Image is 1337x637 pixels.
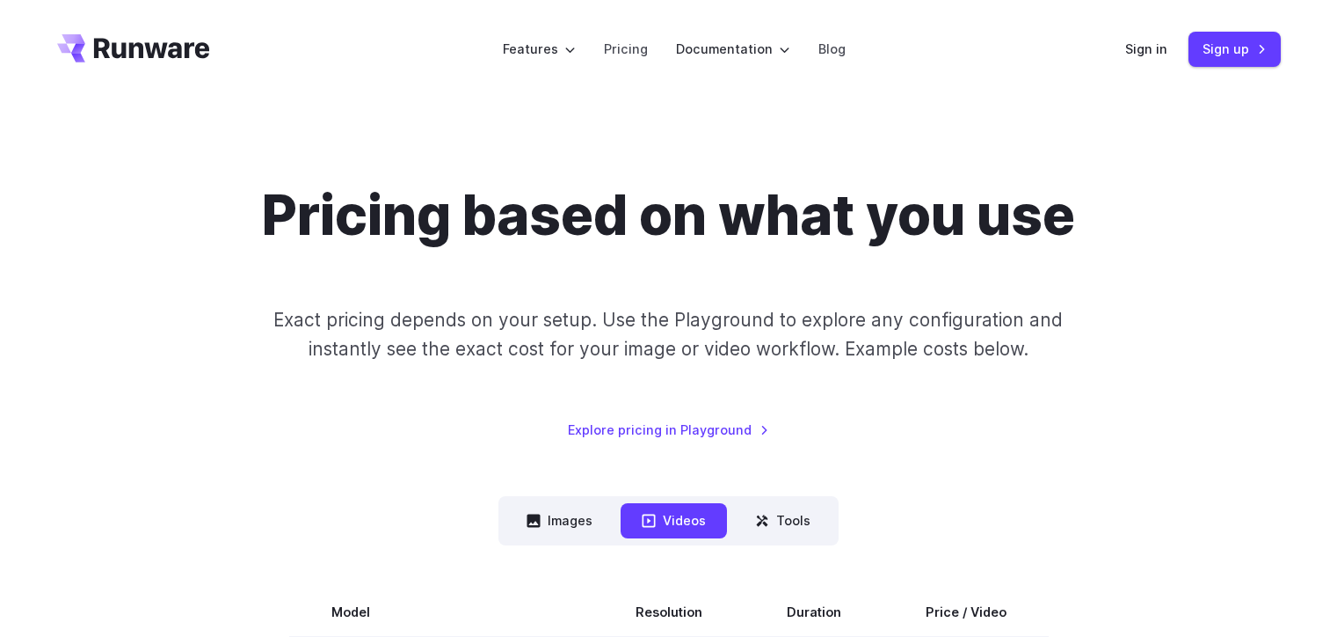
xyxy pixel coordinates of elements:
button: Images [505,503,614,538]
button: Tools [734,503,832,538]
a: Sign in [1125,39,1167,59]
h1: Pricing based on what you use [262,183,1075,249]
a: Explore pricing in Playground [568,420,769,440]
a: Pricing [604,39,648,59]
a: Blog [818,39,846,59]
button: Videos [621,503,727,538]
th: Model [289,588,593,637]
label: Documentation [676,39,790,59]
th: Duration [745,588,883,637]
a: Sign up [1188,32,1281,66]
th: Price / Video [883,588,1049,637]
th: Resolution [593,588,745,637]
label: Features [503,39,576,59]
a: Go to / [57,34,210,62]
p: Exact pricing depends on your setup. Use the Playground to explore any configuration and instantl... [240,305,1096,364]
